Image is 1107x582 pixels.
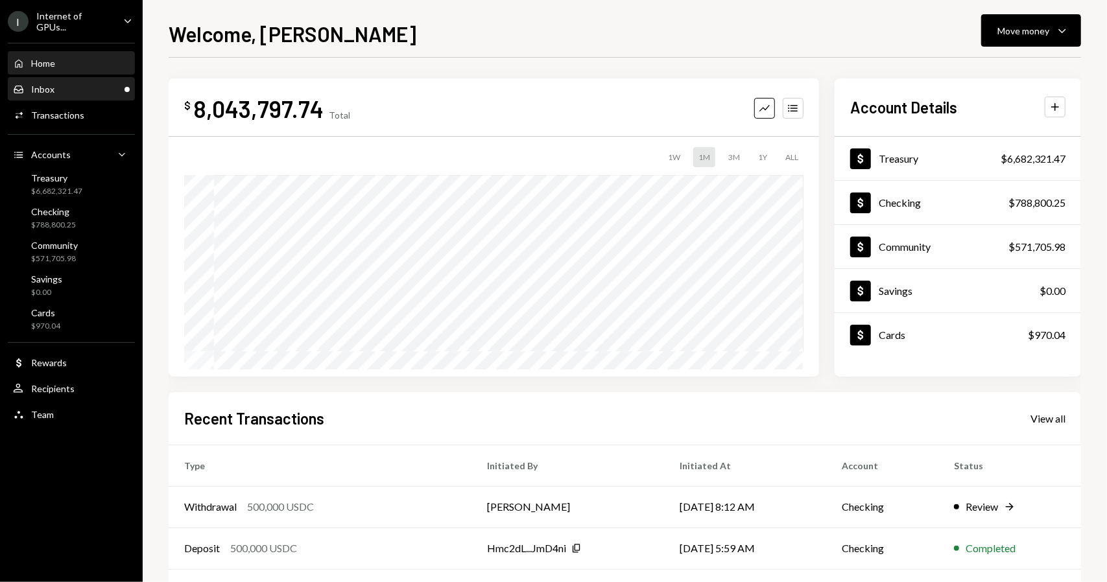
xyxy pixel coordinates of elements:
[31,307,60,318] div: Cards
[1001,151,1065,167] div: $6,682,321.47
[780,147,803,167] div: ALL
[8,202,135,233] a: Checking$788,800.25
[184,499,237,515] div: Withdrawal
[184,541,220,556] div: Deposit
[8,11,29,32] div: I
[329,110,350,121] div: Total
[8,77,135,100] a: Inbox
[1008,239,1065,255] div: $571,705.98
[753,147,772,167] div: 1Y
[1028,327,1065,343] div: $970.04
[8,236,135,267] a: Community$571,705.98
[997,24,1049,38] div: Move money
[31,186,82,197] div: $6,682,321.47
[31,253,78,264] div: $571,705.98
[879,329,905,341] div: Cards
[31,172,82,183] div: Treasury
[723,147,745,167] div: 3M
[826,445,938,486] th: Account
[31,383,75,394] div: Recipients
[184,99,191,112] div: $
[247,499,314,515] div: 500,000 USDC
[1030,411,1065,425] a: View all
[835,181,1081,224] a: Checking$788,800.25
[31,409,54,420] div: Team
[664,486,827,528] td: [DATE] 8:12 AM
[981,14,1081,47] button: Move money
[826,486,938,528] td: Checking
[664,528,827,569] td: [DATE] 5:59 AM
[693,147,715,167] div: 1M
[1040,283,1065,299] div: $0.00
[835,137,1081,180] a: Treasury$6,682,321.47
[664,445,827,486] th: Initiated At
[8,169,135,200] a: Treasury$6,682,321.47
[31,84,54,95] div: Inbox
[31,149,71,160] div: Accounts
[879,196,921,209] div: Checking
[487,541,566,556] div: Hmc2dL...JmD4ni
[31,58,55,69] div: Home
[879,240,931,253] div: Community
[835,269,1081,312] a: Savings$0.00
[471,445,663,486] th: Initiated By
[31,321,60,332] div: $970.04
[8,303,135,334] a: Cards$970.04
[879,285,912,297] div: Savings
[850,97,957,118] h2: Account Details
[1008,195,1065,211] div: $788,800.25
[966,499,998,515] div: Review
[471,486,663,528] td: [PERSON_NAME]
[31,206,76,217] div: Checking
[8,51,135,75] a: Home
[31,274,62,285] div: Savings
[36,10,113,32] div: Internet of GPUs...
[31,110,84,121] div: Transactions
[184,408,324,429] h2: Recent Transactions
[8,143,135,166] a: Accounts
[230,541,297,556] div: 500,000 USDC
[835,225,1081,268] a: Community$571,705.98
[8,270,135,301] a: Savings$0.00
[169,445,471,486] th: Type
[31,357,67,368] div: Rewards
[31,240,78,251] div: Community
[193,94,324,123] div: 8,043,797.74
[31,220,76,231] div: $788,800.25
[966,541,1016,556] div: Completed
[31,287,62,298] div: $0.00
[169,21,416,47] h1: Welcome, [PERSON_NAME]
[1030,412,1065,425] div: View all
[8,377,135,400] a: Recipients
[663,147,685,167] div: 1W
[879,152,918,165] div: Treasury
[8,351,135,374] a: Rewards
[835,313,1081,356] a: Cards$970.04
[8,402,135,426] a: Team
[826,528,938,569] td: Checking
[8,103,135,126] a: Transactions
[938,445,1081,486] th: Status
